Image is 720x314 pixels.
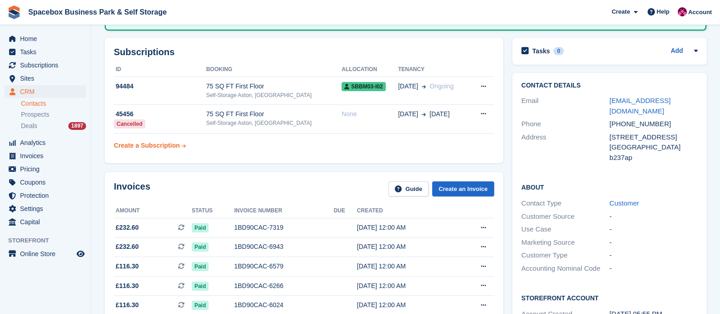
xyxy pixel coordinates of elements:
[7,5,21,19] img: stora-icon-8386f47178a22dfd0bd8f6a31ec36ba5ce8667c1dd55bd0f319d3a0aa187defe.svg
[609,119,698,129] div: [PHONE_NUMBER]
[398,62,470,77] th: Tenancy
[5,85,86,98] a: menu
[5,149,86,162] a: menu
[114,82,206,91] div: 94484
[432,181,494,196] a: Create an Invoice
[20,247,75,260] span: Online Store
[612,7,630,16] span: Create
[5,46,86,58] a: menu
[21,110,86,119] a: Prospects
[116,281,139,291] span: £116.30
[398,82,418,91] span: [DATE]
[234,223,333,232] div: 1BD90CAC-7319
[521,96,610,116] div: Email
[429,82,454,90] span: Ongoing
[521,224,610,235] div: Use Case
[688,8,712,17] span: Account
[609,199,639,207] a: Customer
[5,59,86,72] a: menu
[609,97,670,115] a: [EMAIL_ADDRESS][DOMAIN_NAME]
[20,189,75,202] span: Protection
[21,110,49,119] span: Prospects
[20,72,75,85] span: Sites
[21,99,86,108] a: Contacts
[357,242,455,252] div: [DATE] 12:00 AM
[114,62,206,77] th: ID
[357,223,455,232] div: [DATE] 12:00 AM
[521,132,610,163] div: Address
[342,82,385,91] span: SBBM03-I02
[521,293,698,302] h2: Storefront Account
[20,176,75,189] span: Coupons
[5,32,86,45] a: menu
[609,211,698,222] div: -
[521,182,698,191] h2: About
[5,247,86,260] a: menu
[678,7,687,16] img: Avishka Chauhan
[192,204,234,218] th: Status
[398,109,418,119] span: [DATE]
[521,263,610,274] div: Accounting Nominal Code
[5,189,86,202] a: menu
[206,91,342,99] div: Self-Storage Aston, [GEOGRAPHIC_DATA]
[116,223,139,232] span: £232.60
[429,109,449,119] span: [DATE]
[21,122,37,130] span: Deals
[20,163,75,175] span: Pricing
[521,211,610,222] div: Customer Source
[25,5,170,20] a: Spacebox Business Park & Self Storage
[357,281,455,291] div: [DATE] 12:00 AM
[5,176,86,189] a: menu
[670,46,683,57] a: Add
[114,204,192,218] th: Amount
[192,282,209,291] span: Paid
[357,204,455,218] th: Created
[116,242,139,252] span: £232.60
[192,223,209,232] span: Paid
[609,224,698,235] div: -
[75,248,86,259] a: Preview store
[609,250,698,261] div: -
[234,281,333,291] div: 1BD90CAC-6266
[334,204,357,218] th: Due
[357,262,455,271] div: [DATE] 12:00 AM
[20,59,75,72] span: Subscriptions
[357,300,455,310] div: [DATE] 12:00 AM
[20,85,75,98] span: CRM
[206,119,342,127] div: Self-Storage Aston, [GEOGRAPHIC_DATA]
[21,121,86,131] a: Deals 1897
[609,237,698,248] div: -
[234,204,333,218] th: Invoice number
[5,163,86,175] a: menu
[114,181,150,196] h2: Invoices
[114,47,494,57] h2: Subscriptions
[553,47,564,55] div: 0
[8,236,91,245] span: Storefront
[192,262,209,271] span: Paid
[5,136,86,149] a: menu
[521,119,610,129] div: Phone
[5,216,86,228] a: menu
[234,300,333,310] div: 1BD90CAC-6024
[521,237,610,248] div: Marketing Source
[20,46,75,58] span: Tasks
[116,262,139,271] span: £116.30
[206,109,342,119] div: 75 SQ FT First Floor
[114,141,180,150] div: Create a Subscription
[234,242,333,252] div: 1BD90CAC-6943
[521,198,610,209] div: Contact Type
[114,137,186,154] a: Create a Subscription
[5,72,86,85] a: menu
[657,7,669,16] span: Help
[609,142,698,153] div: [GEOGRAPHIC_DATA]
[206,62,342,77] th: Booking
[609,263,698,274] div: -
[192,242,209,252] span: Paid
[521,250,610,261] div: Customer Type
[192,301,209,310] span: Paid
[388,181,429,196] a: Guide
[116,300,139,310] span: £116.30
[234,262,333,271] div: 1BD90CAC-6579
[20,202,75,215] span: Settings
[5,202,86,215] a: menu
